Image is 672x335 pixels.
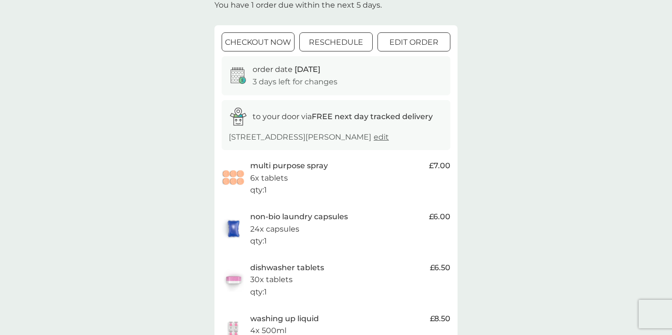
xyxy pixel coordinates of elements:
p: dishwasher tablets [250,262,324,274]
button: reschedule [299,32,372,51]
span: £6.00 [429,211,450,223]
p: qty : 1 [250,184,267,196]
p: qty : 1 [250,235,267,247]
p: multi purpose spray [250,160,328,172]
p: non-bio laundry capsules [250,211,348,223]
span: £6.50 [430,262,450,274]
p: 3 days left for changes [253,76,337,88]
p: qty : 1 [250,286,267,298]
p: order date [253,63,320,76]
a: edit [374,132,389,142]
p: edit order [389,36,438,49]
span: to your door via [253,112,433,121]
p: washing up liquid [250,313,319,325]
span: [DATE] [295,65,320,74]
p: 24x capsules [250,223,299,235]
span: £8.50 [430,313,450,325]
span: £7.00 [429,160,450,172]
button: checkout now [222,32,295,51]
p: checkout now [225,36,291,49]
button: edit order [377,32,450,51]
p: [STREET_ADDRESS][PERSON_NAME] [229,131,389,143]
strong: FREE next day tracked delivery [312,112,433,121]
p: 30x tablets [250,274,293,286]
p: reschedule [309,36,363,49]
p: 6x tablets [250,172,288,184]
